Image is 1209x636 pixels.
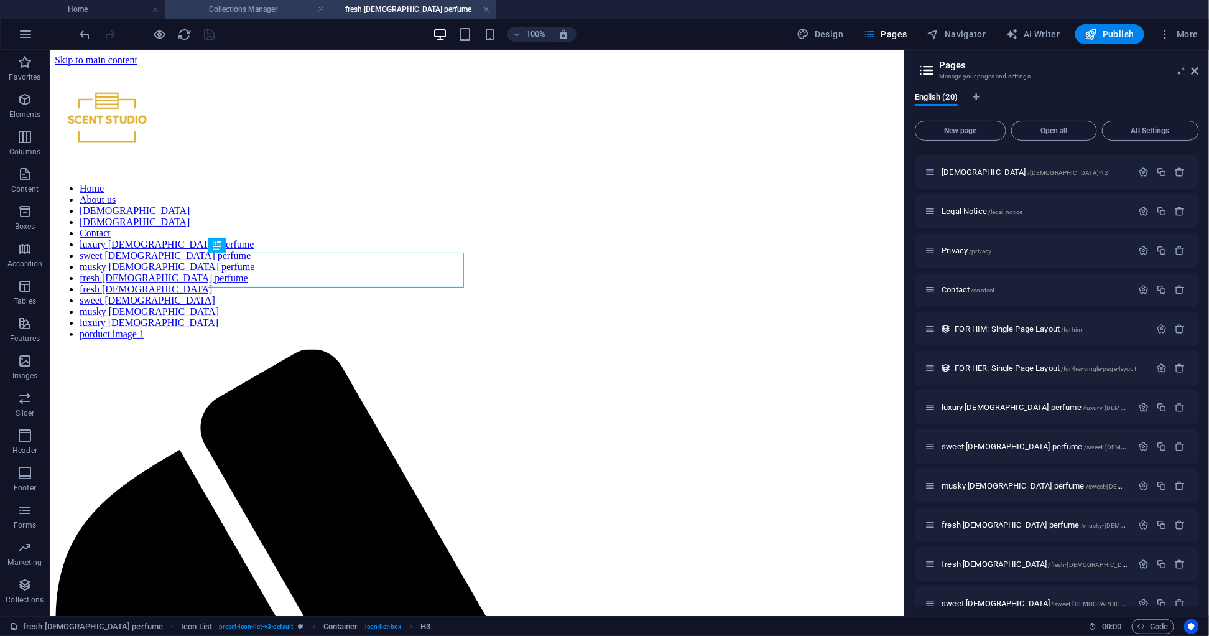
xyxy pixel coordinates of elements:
[1175,480,1185,491] div: Remove
[1175,324,1185,334] div: Remove
[1156,167,1167,177] div: Duplicate
[299,623,304,630] i: This element is a customizable preset
[1027,169,1109,176] span: /[DEMOGRAPHIC_DATA]-12
[1156,206,1167,217] div: Duplicate
[1175,559,1185,569] div: Remove
[938,521,1132,529] div: fresh [DEMOGRAPHIC_DATA] perfume/musky-[DEMOGRAPHIC_DATA]-perfume-2
[1111,622,1113,631] span: :
[1001,24,1065,44] button: AI Writer
[14,520,36,530] p: Forms
[942,442,1200,451] span: Click to open page
[1011,121,1097,141] button: Open all
[1138,284,1149,295] div: Settings
[1159,28,1198,40] span: More
[942,403,1199,412] span: Click to open page
[1061,326,1082,333] span: /forhim
[6,595,44,605] p: Collections
[1138,245,1149,256] div: Settings
[955,363,1136,373] span: Click to open page
[1175,363,1185,373] div: Remove
[1102,121,1199,141] button: All Settings
[988,208,1023,215] span: /legal-notice
[217,619,294,634] span: . preset-icon-list-v3-default
[1156,441,1167,452] div: Duplicate
[1138,598,1149,609] div: Settings
[1175,167,1185,177] div: Remove
[11,184,39,194] p: Content
[942,207,1022,216] span: Click to open page
[971,287,994,294] span: /contact
[938,246,1132,255] div: Privacy/privacy
[181,619,430,634] nav: breadcrumb
[1017,127,1091,134] span: Open all
[323,619,358,634] span: Click to select. Double-click to edit
[10,334,40,344] p: Features
[10,619,163,634] a: Click to cancel selection. Double-click to open Pages
[939,71,1174,82] h3: Manage your pages and settings
[1138,480,1149,491] div: Settings
[1083,405,1200,411] span: /luxury-[DEMOGRAPHIC_DATA]-perfume
[1137,619,1169,634] span: Code
[7,259,42,269] p: Accordion
[942,520,1205,530] span: fresh [DEMOGRAPHIC_DATA] perfume
[1051,601,1141,607] span: /sweet-[DEMOGRAPHIC_DATA]
[1138,402,1149,413] div: Settings
[1048,561,1136,568] span: /fresh-[DEMOGRAPHIC_DATA]
[920,127,1001,134] span: New page
[955,324,1082,334] span: Click to open page
[12,371,38,381] p: Images
[1102,619,1121,634] span: 00 00
[1175,206,1185,217] div: Remove
[1085,28,1134,40] span: Publish
[942,599,1142,608] span: Click to open page
[951,364,1150,372] div: FOR HER: Single Page Layout/for-her-single-page-layout
[1175,402,1185,413] div: Remove
[78,27,93,42] i: Undo: Add element (Ctrl+Z)
[181,619,212,634] span: Click to select. Double-click to edit
[1184,619,1199,634] button: Usercentrics
[1081,522,1205,529] span: /musky-[DEMOGRAPHIC_DATA]-perfume-2
[1175,245,1185,256] div: Remove
[940,363,951,373] div: This layout is used as a template for all items (e.g. a blog post) of this collection. The conten...
[938,442,1132,451] div: sweet [DEMOGRAPHIC_DATA] perfume/sweet-[DEMOGRAPHIC_DATA]-perfume
[915,92,1199,116] div: Language Tabs
[1156,402,1167,413] div: Duplicate
[7,558,42,568] p: Marketing
[165,2,331,16] h4: Collections Manager
[1138,441,1149,452] div: Settings
[915,90,958,107] span: English (20)
[1084,444,1200,451] span: /sweet-[DEMOGRAPHIC_DATA]-perfume
[858,24,912,44] button: Pages
[1138,559,1149,569] div: Settings
[942,167,1109,177] span: Click to open page
[927,28,986,40] span: Navigator
[15,222,35,231] p: Boxes
[938,560,1132,568] div: fresh [DEMOGRAPHIC_DATA]/fresh-[DEMOGRAPHIC_DATA]
[1175,441,1185,452] div: Remove
[938,168,1132,176] div: [DEMOGRAPHIC_DATA]/[DEMOGRAPHIC_DATA]-12
[558,29,570,40] i: On resize automatically adjust zoom level to fit chosen device.
[938,207,1132,215] div: Legal Notice/legal-notice
[9,147,40,157] p: Columns
[16,408,35,418] p: Slider
[1138,520,1149,530] div: Settings
[939,60,1199,71] h2: Pages
[1138,206,1149,217] div: Settings
[1075,24,1144,44] button: Publish
[9,72,40,82] p: Favorites
[863,28,907,40] span: Pages
[797,28,844,40] span: Design
[1089,619,1122,634] h6: Session time
[938,599,1132,607] div: sweet [DEMOGRAPHIC_DATA]/sweet-[DEMOGRAPHIC_DATA]
[1006,28,1060,40] span: AI Writer
[792,24,849,44] div: Design (Ctrl+Alt+Y)
[1061,365,1136,372] span: /for-her-single-page-layout
[1175,284,1185,295] div: Remove
[1156,598,1167,609] div: Duplicate
[12,446,37,456] p: Header
[14,483,36,493] p: Footer
[1156,559,1167,569] div: Duplicate
[1138,167,1149,177] div: Settings
[1175,520,1185,530] div: Remove
[5,5,88,16] a: Skip to main content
